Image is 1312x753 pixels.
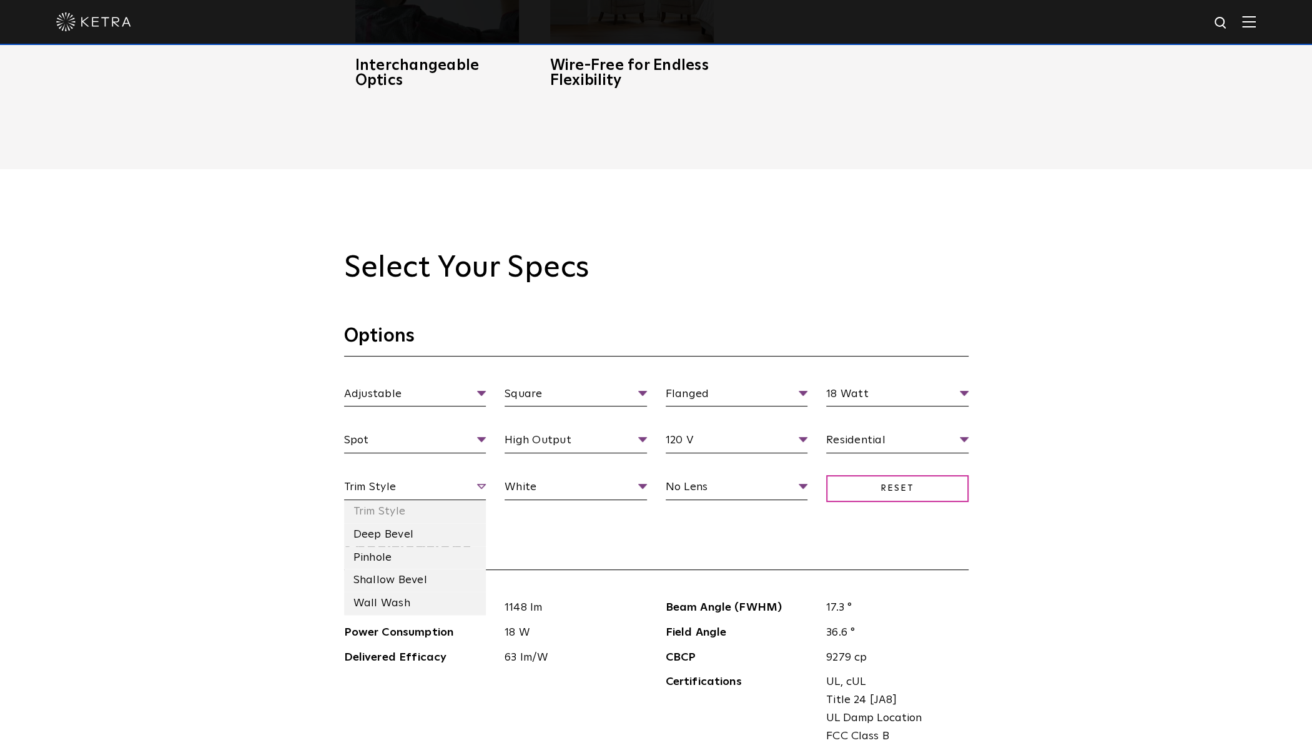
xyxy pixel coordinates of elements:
span: Field Angle [666,624,817,642]
h3: Options [344,324,969,357]
li: Wall Wash [344,592,486,615]
span: 18 W [495,624,647,642]
span: Spot [344,431,486,453]
h3: Wire-Free for Endless Flexibility [550,58,714,88]
span: 18 Watt [826,385,969,407]
span: 17.3 ° [817,599,969,617]
img: ketra-logo-2019-white [56,12,131,31]
span: Adjustable [344,385,486,407]
span: No Lens [666,478,808,500]
span: Residential [826,431,969,453]
span: High Output [505,431,647,453]
span: 120 V [666,431,808,453]
li: Trim Style [344,500,486,523]
span: Certifications [666,673,817,745]
li: Shallow Bevel [344,569,486,592]
span: UL, cUL [826,673,959,691]
span: UL Damp Location [826,709,959,727]
h3: Specifications [344,538,969,570]
span: Flanged [666,385,808,407]
span: Title 24 [JA8] [826,691,959,709]
h2: Select Your Specs [344,250,969,287]
h3: Interchangeable Optics [355,58,519,88]
span: FCC Class B [826,727,959,746]
span: White [505,478,647,500]
span: Reset [826,475,969,502]
span: Delivered Efficacy [344,649,496,667]
li: Deep Bevel [344,523,486,546]
span: Power Consumption [344,624,496,642]
span: Square [505,385,647,407]
span: CBCP [666,649,817,667]
span: 1148 lm [495,599,647,617]
li: Pinhole [344,546,486,569]
span: Beam Angle (FWHM) [666,599,817,617]
span: 9279 cp [817,649,969,667]
img: search icon [1213,16,1229,31]
span: 36.6 ° [817,624,969,642]
span: 63 lm/W [495,649,647,667]
img: Hamburger%20Nav.svg [1242,16,1256,27]
span: Trim Style [344,478,486,500]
